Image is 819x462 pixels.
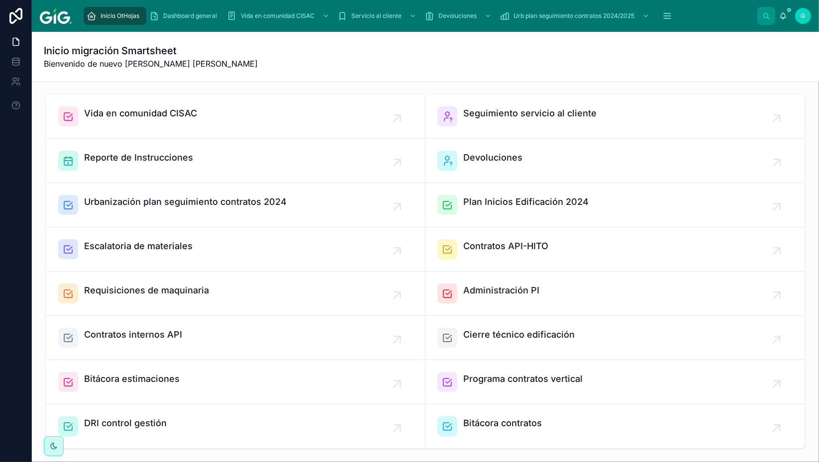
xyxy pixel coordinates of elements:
a: Vida en comunidad CISAC [224,7,334,25]
span: Urb plan seguimiento contratos 2024/2025 [513,12,634,20]
a: Devoluciones [421,7,497,25]
a: Inicio OtHojas [84,7,146,25]
span: Urbanización plan seguimiento contratos 2024 [84,195,287,209]
span: Bitácora estimaciones [84,372,180,386]
a: Contratos internos API [46,316,425,360]
span: Requisiciones de maquinaria [84,283,209,297]
span: Bienvenido de nuevo [PERSON_NAME] [PERSON_NAME] [44,58,258,70]
a: Programa contratos vertical [425,360,805,404]
span: Servicio al cliente [351,12,402,20]
a: Devoluciones [425,139,805,183]
a: Seguimiento servicio al cliente [425,94,805,139]
span: Cierre técnico edificación [463,328,575,342]
a: Bitácora contratos [425,404,805,448]
span: Inicio OtHojas [101,12,139,20]
a: Urb plan seguimiento contratos 2024/2025 [497,7,654,25]
a: Bitácora estimaciones [46,360,425,404]
a: Cierre técnico edificación [425,316,805,360]
span: Reporte de Instrucciones [84,151,193,165]
a: Escalatoria de materiales [46,227,425,272]
a: Contratos API-HITO [425,227,805,272]
h1: Inicio migración Smartsheet [44,44,258,58]
span: Contratos internos API [84,328,182,342]
span: Devoluciones [463,151,522,165]
a: Requisiciones de maquinaria [46,272,425,316]
span: Bitácora contratos [463,416,542,430]
a: Servicio al cliente [334,7,421,25]
a: Vida en comunidad CISAC [46,94,425,139]
span: Vida en comunidad CISAC [84,106,197,120]
span: Devoluciones [438,12,477,20]
a: Urbanización plan seguimiento contratos 2024 [46,183,425,227]
img: App logo [40,8,72,24]
span: DRI control gestión [84,416,167,430]
div: scrollable content [80,5,757,27]
a: Reporte de Instrucciones [46,139,425,183]
span: Vida en comunidad CISAC [241,12,314,20]
a: Administración PI [425,272,805,316]
span: Programa contratos vertical [463,372,583,386]
a: DRI control gestión [46,404,425,448]
span: Seguimiento servicio al cliente [463,106,597,120]
span: Dashboard general [163,12,217,20]
span: G [801,12,806,20]
span: Administración PI [463,283,539,297]
span: Plan Inicios Edificación 2024 [463,195,589,209]
span: Contratos API-HITO [463,239,548,253]
a: Plan Inicios Edificación 2024 [425,183,805,227]
a: Dashboard general [146,7,224,25]
span: Escalatoria de materiales [84,239,193,253]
